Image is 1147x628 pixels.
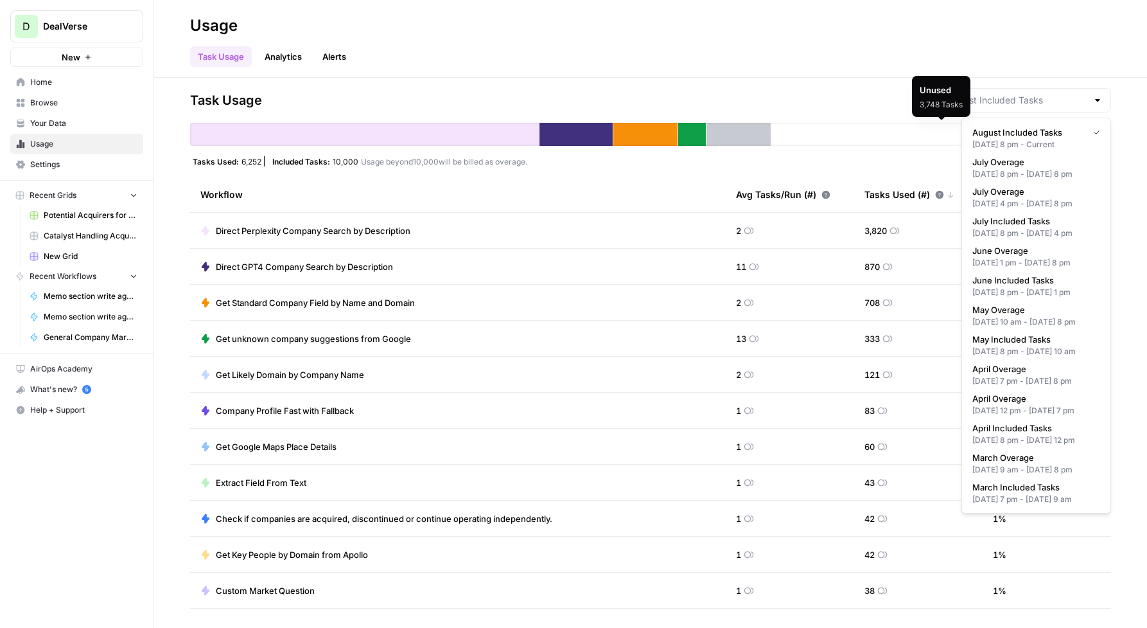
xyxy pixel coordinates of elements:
span: Included Tasks: [272,156,330,166]
div: [DATE] 8 pm - [DATE] 10 am [972,346,1100,357]
div: [DATE] 8 pm - Current [972,139,1100,150]
div: Tasks Used (#) [864,177,954,212]
span: Get Google Maps Place Details [216,440,337,453]
button: Help + Support [10,400,143,420]
a: Analytics [257,46,310,67]
span: D [22,19,30,34]
span: AirOps Academy [30,363,137,375]
span: Catalyst Handling Acquisitions [44,230,137,242]
span: 42 [864,512,875,525]
div: [DATE] 12 pm - [DATE] 7 pm [972,405,1100,417]
a: Direct GPT4 Company Search by Description [200,260,393,273]
button: What's new? 5 [10,379,143,400]
span: July Included Tasks [972,215,1095,228]
span: Memo section write agent V2 [44,291,137,302]
a: Memo section write agent [24,307,143,327]
a: Company Profile Fast with Fallback [200,404,354,417]
span: 1 [736,440,741,453]
span: Task Usage [190,91,262,109]
span: General Company Markdown 2 Slide Data Object [44,332,137,343]
span: Tasks Used: [193,156,239,166]
span: 708 [864,296,880,309]
span: April Overage [972,392,1095,405]
button: Recent Workflows [10,267,143,286]
div: Unused [920,84,963,96]
span: 1 [736,476,741,489]
span: August Included Tasks [972,126,1083,139]
span: 83 [864,404,875,417]
span: Recent Grids [30,190,76,201]
span: Company Profile Fast with Fallback [216,404,354,417]
span: Usage beyond 10,000 will be billed as overage. [361,156,527,166]
div: [DATE] 7 pm - [DATE] 8 pm [972,375,1100,387]
a: Task Usage [190,46,252,67]
a: Direct Perplexity Company Search by Description [200,224,410,237]
span: June Included Tasks [972,274,1095,287]
a: Get unknown company suggestions from Google [200,332,411,345]
span: 1 % [993,512,1006,525]
span: 13 [736,332,746,345]
div: [DATE] 4 pm - [DATE] 8 pm [972,198,1100,210]
button: Recent Grids [10,186,143,205]
div: What's new? [11,380,143,399]
div: [DATE] 8 pm - [DATE] 8 pm [972,168,1100,180]
span: 11 [736,260,746,273]
span: 1 % [993,584,1006,597]
span: 1 [736,548,741,561]
span: 60 [864,440,875,453]
span: 2 [736,296,741,309]
span: 3,820 [864,224,887,237]
div: [DATE] 8 pm - [DATE] 4 pm [972,228,1100,239]
a: Potential Acquirers for Deep Instinct [24,205,143,226]
span: 1 % [993,548,1006,561]
span: June Overage [972,244,1095,257]
span: Get unknown company suggestions from Google [216,332,411,345]
span: 1 [736,512,741,525]
div: Usage [190,15,238,36]
a: Get Standard Company Field by Name and Domain [200,296,415,309]
a: Get Likely Domain by Company Name [200,368,364,381]
div: [DATE] 1 pm - [DATE] 8 pm [972,257,1100,269]
span: Memo section write agent [44,311,137,323]
span: Home [30,76,137,88]
div: [DATE] 8 pm - [DATE] 1 pm [972,287,1100,298]
span: April Included Tasks [972,422,1095,435]
a: Memo section write agent V2 [24,286,143,307]
div: Avg Tasks/Run (#) [736,177,830,212]
span: Get Key People by Domain from Apollo [216,548,368,561]
a: Check if companies are acquired, discontinued or continue operating independently. [200,512,552,525]
text: 5 [85,386,88,393]
span: Custom Market Question [216,584,315,597]
div: Workflow [200,177,715,212]
span: Browse [30,97,137,109]
button: Workspace: DealVerse [10,10,143,42]
span: 1 [736,584,741,597]
span: July Overage [972,185,1095,198]
span: 2 [736,224,741,237]
span: March Overage [972,451,1095,464]
span: 333 [864,332,880,345]
a: Catalyst Handling Acquisitions [24,226,143,246]
span: Direct GPT4 Company Search by Description [216,260,393,273]
span: Potential Acquirers for Deep Instinct [44,210,137,221]
a: Usage [10,134,143,154]
span: 42 [864,548,875,561]
a: 5 [82,385,91,394]
a: Browse [10,93,143,113]
a: Your Data [10,113,143,134]
span: 121 [864,368,880,381]
span: 6,252 [241,156,261,166]
div: [DATE] 10 am - [DATE] 8 pm [972,316,1100,328]
span: Check if companies are acquired, discontinued or continue operating independently. [216,512,552,525]
span: Extract Field From Text [216,476,306,489]
a: General Company Markdown 2 Slide Data Object [24,327,143,348]
span: July Overage [972,156,1095,168]
span: Get Likely Domain by Company Name [216,368,364,381]
span: 38 [864,584,875,597]
span: Recent Workflows [30,271,96,282]
a: AirOps Academy [10,359,143,379]
div: [DATE] 8 pm - [DATE] 12 pm [972,435,1100,446]
span: 870 [864,260,880,273]
a: Get Key People by Domain from Apollo [200,548,368,561]
span: Usage [30,138,137,150]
